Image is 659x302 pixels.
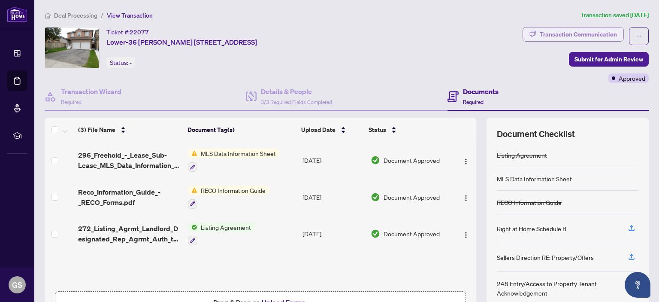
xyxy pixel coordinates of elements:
div: RECO Information Guide [497,198,562,207]
span: 3/3 Required Fields Completed [261,99,332,105]
div: Transaction Communication [540,27,617,41]
span: Deal Processing [54,12,97,19]
h4: Details & People [261,86,332,97]
img: IMG-W11951318_1.jpg [45,27,99,68]
span: ellipsis [636,33,642,39]
th: (3) File Name [75,118,184,142]
span: GS [12,279,22,291]
img: logo [7,6,27,22]
div: Status: [106,57,135,68]
button: Transaction Communication [523,27,624,42]
span: Document Approved [384,192,440,202]
span: (3) File Name [78,125,115,134]
button: Logo [459,153,473,167]
img: Document Status [371,156,380,165]
button: Open asap [625,272,650,298]
div: 248 Entry/Access to Property Tenant Acknowledgement [497,279,618,298]
button: Logo [459,227,473,241]
span: RECO Information Guide [197,186,269,195]
button: Status IconRECO Information Guide [188,186,269,209]
img: Status Icon [188,223,197,232]
span: Submit for Admin Review [574,52,643,66]
th: Upload Date [298,118,365,142]
td: [DATE] [299,142,367,179]
span: - [130,59,132,67]
img: Document Status [371,229,380,238]
span: MLS Data Information Sheet [197,149,279,158]
span: 272_Listing_Agrmt_Landlord_Designated_Rep_Agrmt_Auth_to_Offer_for_Lease_-_PropTx-[PERSON_NAME].pdf [78,223,181,244]
span: Status [369,125,386,134]
button: Logo [459,190,473,204]
img: Status Icon [188,186,197,195]
h4: Transaction Wizard [61,86,121,97]
h4: Documents [463,86,499,97]
span: Upload Date [301,125,336,134]
div: Listing Agreement [497,150,547,160]
article: Transaction saved [DATE] [580,10,649,20]
td: [DATE] [299,216,367,253]
span: Required [61,99,82,105]
div: MLS Data Information Sheet [497,174,572,183]
img: Document Status [371,192,380,202]
li: / [101,10,103,20]
span: Lower-36 [PERSON_NAME] [STREET_ADDRESS] [106,37,257,47]
div: Right at Home Schedule B [497,224,566,233]
span: Document Approved [384,229,440,238]
th: Status [365,118,450,142]
img: Logo [463,195,469,201]
img: Logo [463,158,469,165]
span: View Transaction [107,12,153,19]
span: Listing Agreement [197,223,254,232]
div: Sellers Direction RE: Property/Offers [497,253,594,262]
span: 22077 [130,28,149,36]
div: Ticket #: [106,27,149,37]
img: Logo [463,232,469,238]
span: 296_Freehold_-_Lease_Sub-Lease_MLS_Data_Information_Form_-_PropTx-[PERSON_NAME].pdf [78,150,181,171]
button: Status IconListing Agreement [188,223,254,246]
span: Reco_Information_Guide_-_RECO_Forms.pdf [78,187,181,207]
button: Submit for Admin Review [569,52,649,67]
img: Status Icon [188,149,197,158]
th: Document Tag(s) [184,118,298,142]
span: Approved [619,73,645,83]
button: Status IconMLS Data Information Sheet [188,149,279,172]
span: home [45,12,51,18]
td: [DATE] [299,179,367,216]
span: Required [463,99,484,105]
span: Document Checklist [497,128,575,140]
span: Document Approved [384,156,440,165]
